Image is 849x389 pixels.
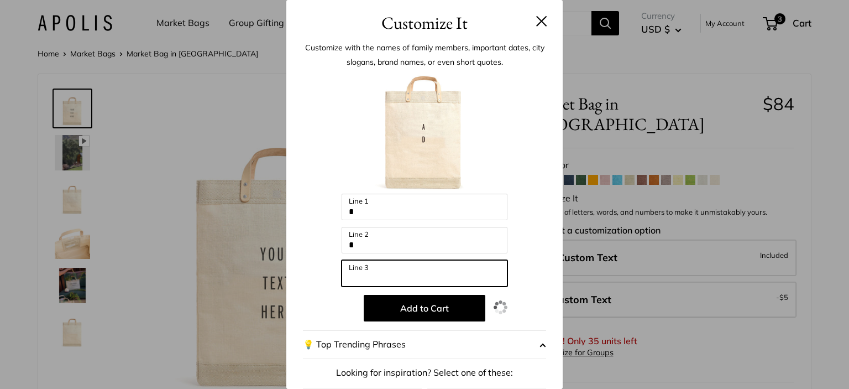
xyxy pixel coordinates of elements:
button: Add to Cart [364,295,485,321]
button: 💡 Top Trending Phrases [303,330,546,359]
img: loading.gif [494,300,507,314]
p: Customize with the names of family members, important dates, city slogans, brand names, or even s... [303,40,546,69]
p: Looking for inspiration? Select one of these: [303,365,546,381]
h3: Customize It [303,10,546,36]
img: customizer-prod [364,72,485,194]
